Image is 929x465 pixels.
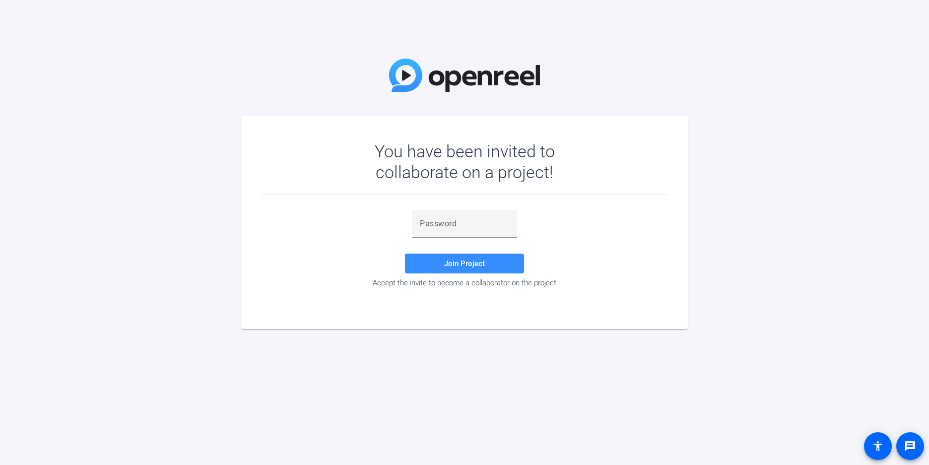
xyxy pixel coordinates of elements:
[872,440,884,452] mat-icon: accessibility
[420,218,509,230] input: Password
[444,259,485,268] span: Join Project
[389,59,540,92] img: OpenReel Logo
[904,440,916,452] mat-icon: message
[261,278,668,287] div: Accept the invite to become a collaborator on the project
[405,254,524,273] button: Join Project
[346,141,584,183] div: You have been invited to collaborate on a project!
